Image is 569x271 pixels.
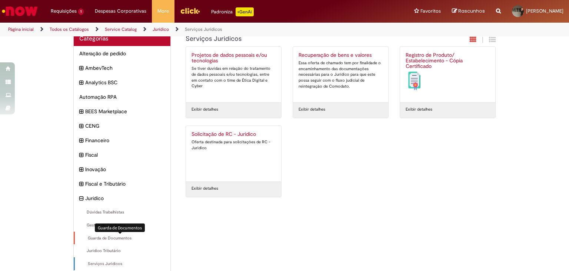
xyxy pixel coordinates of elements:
div: Gestão de Contratos [74,219,170,232]
span: Inovação [85,166,165,173]
i: expandir categoria BEES Marketplace [79,108,83,116]
a: Recuperação de bens e valores Essa oferta de chamado tem por finalidade o encaminhamento das docu... [293,47,388,102]
a: Todos os Catálogos [50,26,89,32]
span: Rascunhos [458,7,485,14]
ul: Jurídico subcategorias [74,206,170,271]
ul: Trilhas de página [6,23,374,36]
div: Jurídico Tributário [74,244,170,258]
a: Serviços Juridicos [185,26,222,32]
h2: Categorias [79,36,165,42]
span: Financeiro [85,137,165,144]
a: Exibir detalhes [192,107,218,112]
span: AmbevTech [85,64,165,72]
a: Service Catalog [105,26,137,32]
div: Se tiver duvidas em relação do tratamento de dados pessoais e/ou tecnologias, entre em contato co... [192,66,276,89]
div: expandir categoria Fiscal Fiscal [74,147,170,162]
i: expandir categoria Inovação [79,166,83,174]
span: More [157,7,169,15]
span: Requisições [51,7,77,15]
a: Exibir detalhes [406,107,432,112]
div: Padroniza [211,7,254,16]
h2: Solicitação de RC - Juridico [192,131,276,137]
div: Dúvidas Trabalhistas [74,206,170,219]
div: Guarda de Documentos [74,232,170,245]
span: Serviços Juridicos [80,261,165,267]
span: Guarda de Documentos [80,235,165,241]
div: recolher categoria Jurídico Jurídico [74,191,170,206]
span: Automação RPA [79,93,165,101]
div: Automação RPA [74,89,170,104]
span: Alteração de pedido [79,50,165,57]
a: Registro de Produto/ Estabelecimento - Cópia Certificado Registro de Produto/ Estabelecimento - C... [400,47,495,102]
h2: Projetos de dados pessoais e/ou tecnologias [192,52,276,64]
span: Dúvidas Trabalhistas [79,209,165,215]
span: BEES Marketplace [85,108,165,115]
a: Página inicial [8,26,34,32]
span: Favoritos [420,7,441,15]
i: expandir categoria Financeiro [79,137,83,145]
i: expandir categoria Analytics BSC [79,79,83,87]
span: Fiscal e Tributário [85,180,165,187]
img: click_logo_yellow_360x200.png [180,5,200,16]
a: Jurídico [153,26,169,32]
i: expandir categoria Fiscal [79,151,83,159]
div: expandir categoria Inovação Inovação [74,162,170,177]
div: expandir categoria Financeiro Financeiro [74,133,170,148]
div: expandir categoria Fiscal e Tributário Fiscal e Tributário [74,176,170,191]
a: Projetos de dados pessoais e/ou tecnologias Se tiver duvidas em relação do tratamento de dados pe... [186,47,281,102]
span: 1 [78,9,84,15]
h1: {"description":null,"title":"Serviços Juridicos"} Categoria [186,35,416,43]
i: expandir categoria CENG [79,122,83,130]
div: Serviços Juridicos [74,257,170,271]
span: Fiscal [85,151,165,159]
span: Analytics BSC [85,79,165,86]
span: | [482,36,483,44]
div: expandir categoria AmbevTech AmbevTech [74,61,170,75]
span: Despesas Corporativas [95,7,146,15]
a: Rascunhos [452,8,485,15]
i: expandir categoria Fiscal e Tributário [79,180,83,188]
span: Gestão de Contratos [79,222,165,228]
a: Exibir detalhes [192,186,218,192]
img: Registro de Produto/ Estabelecimento - Cópia Certificado [406,72,423,90]
a: Exibir detalhes [299,107,325,112]
span: Jurídico Tributário [79,248,165,254]
a: Solicitação de RC - Juridico Oferta destinada para solicitações de RC - Juridico [186,126,281,182]
i: Exibição em cartão [470,36,476,43]
span: Jurídico [85,195,165,202]
h2: Recuperação de bens e valores [299,52,383,58]
p: +GenAi [236,7,254,16]
i: Exibição de grade [489,36,496,43]
div: Alteração de pedido [74,46,170,61]
i: expandir categoria AmbevTech [79,64,83,72]
div: expandir categoria BEES Marketplace BEES Marketplace [74,104,170,119]
div: Guarda de Documentos [95,223,145,232]
span: [PERSON_NAME] [526,8,563,14]
h2: Registro de Produto/ Estabelecimento - Cópia Certificado [406,52,490,70]
div: expandir categoria Analytics BSC Analytics BSC [74,75,170,90]
div: Oferta destinada para solicitações de RC - Juridico [192,139,276,151]
i: recolher categoria Jurídico [79,195,83,203]
div: expandir categoria CENG CENG [74,118,170,133]
img: ServiceNow [1,4,39,19]
span: CENG [85,122,165,130]
div: Essa oferta de chamado tem por finalidade o encaminhamento das documentações necessárias para o J... [299,60,383,89]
